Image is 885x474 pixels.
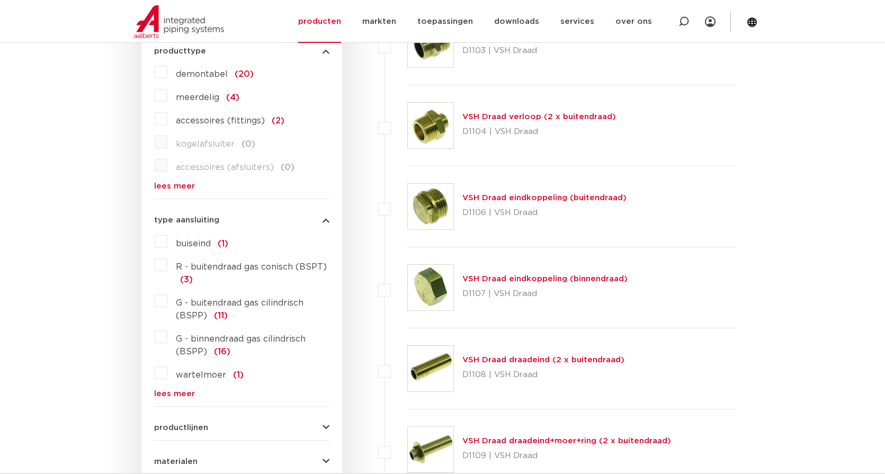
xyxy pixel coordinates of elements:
[176,335,306,356] span: G - binnendraad gas cilindrisch (BSPP)
[462,448,671,464] p: D1109 | VSH Draad
[154,216,329,224] button: type aansluiting
[462,437,671,445] a: VSH Draad draadeind+moer+ring (2 x buitendraad)
[176,239,211,248] span: buiseind
[233,371,244,379] span: (1)
[176,371,226,379] span: wartelmoer
[242,140,255,148] span: (0)
[176,70,228,78] span: demontabel
[462,42,654,59] p: D1103 | VSH Draad
[462,356,624,364] a: VSH Draad draadeind (2 x buitendraad)
[154,47,206,55] span: producttype
[154,390,329,398] a: lees meer
[154,47,329,55] button: producttype
[226,93,239,102] span: (4)
[408,265,453,310] img: Thumbnail for VSH Draad eindkoppeling (binnendraad)
[218,239,228,248] span: (1)
[235,70,254,78] span: (20)
[154,216,219,224] span: type aansluiting
[462,113,616,121] a: VSH Draad verloop (2 x buitendraad)
[462,194,627,202] a: VSH Draad eindkoppeling (buitendraad)
[180,275,193,284] span: (3)
[408,184,453,229] img: Thumbnail for VSH Draad eindkoppeling (buitendraad)
[176,163,274,172] span: accessoires (afsluiters)
[408,346,453,391] img: Thumbnail for VSH Draad draadeind (2 x buitendraad)
[408,22,453,67] img: Thumbnail for VSH Draad rechte koppeling (2 x buitendraad)
[154,182,329,190] a: lees meer
[176,263,327,271] span: R - buitendraad gas conisch (BSPT)
[176,299,303,320] span: G - buitendraad gas cilindrisch (BSPP)
[154,458,198,466] span: materialen
[462,366,624,383] p: D1108 | VSH Draad
[462,123,616,140] p: D1104 | VSH Draad
[176,140,235,148] span: kogelafsluiter
[408,427,453,472] img: Thumbnail for VSH Draad draadeind+moer+ring (2 x buitendraad)
[176,93,219,102] span: meerdelig
[272,117,284,125] span: (2)
[214,347,230,356] span: (16)
[154,458,329,466] button: materialen
[462,204,627,221] p: D1106 | VSH Draad
[154,424,208,432] span: productlijnen
[214,311,228,320] span: (11)
[462,275,628,283] a: VSH Draad eindkoppeling (binnendraad)
[462,285,628,302] p: D1107 | VSH Draad
[176,117,265,125] span: accessoires (fittings)
[154,424,329,432] button: productlijnen
[281,163,294,172] span: (0)
[408,103,453,148] img: Thumbnail for VSH Draad verloop (2 x buitendraad)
